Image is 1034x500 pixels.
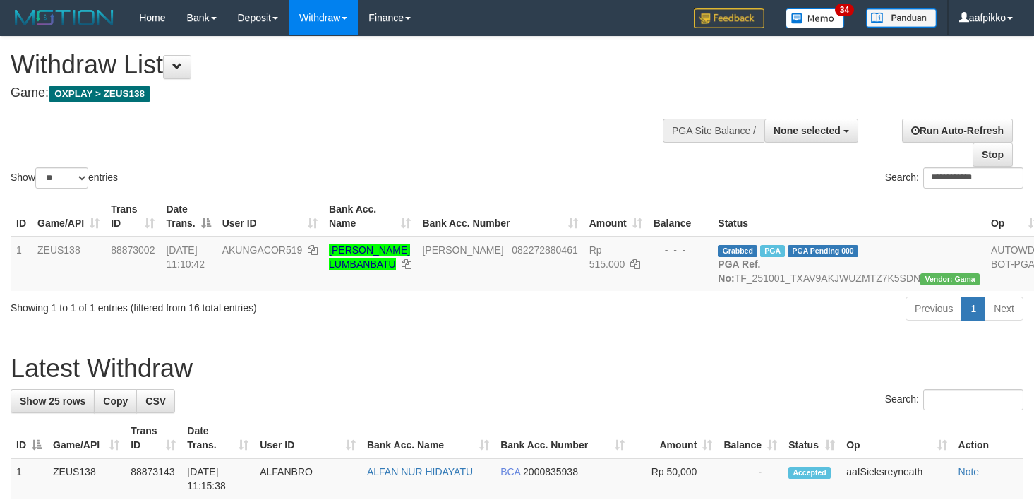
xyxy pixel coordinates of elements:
img: Button%20Memo.svg [786,8,845,28]
td: - [718,458,783,499]
a: 1 [961,297,985,321]
th: Bank Acc. Name: activate to sort column ascending [361,418,495,458]
th: Bank Acc. Number: activate to sort column ascending [416,196,583,237]
span: OXPLAY > ZEUS138 [49,86,150,102]
th: Game/API: activate to sort column ascending [32,196,105,237]
a: CSV [136,389,175,413]
a: Copy [94,389,137,413]
th: ID: activate to sort column descending [11,418,47,458]
td: TF_251001_TXAV9AKJWUZMTZ7K5SDN [712,237,985,291]
span: Copy 082272880461 to clipboard [512,244,577,256]
span: None selected [774,125,841,136]
span: [DATE] 11:10:42 [166,244,205,270]
label: Search: [885,167,1023,189]
span: [PERSON_NAME] [422,244,503,256]
span: CSV [145,395,166,407]
a: [PERSON_NAME] LUMBANBATU [329,244,410,270]
a: Next [985,297,1023,321]
input: Search: [923,389,1023,410]
span: Marked by aafanarl [760,245,785,257]
span: Show 25 rows [20,395,85,407]
td: aafSieksreyneath [841,458,952,499]
td: Rp 50,000 [630,458,718,499]
td: 88873143 [125,458,181,499]
span: BCA [500,466,520,477]
td: ZEUS138 [32,237,105,291]
th: ID [11,196,32,237]
span: Copy 2000835938 to clipboard [523,466,578,477]
div: - - - [654,243,707,257]
td: ALFANBRO [254,458,361,499]
button: None selected [764,119,858,143]
th: Game/API: activate to sort column ascending [47,418,125,458]
a: Note [958,466,980,477]
div: Showing 1 to 1 of 1 entries (filtered from 16 total entries) [11,295,420,315]
img: panduan.png [866,8,937,28]
img: MOTION_logo.png [11,7,118,28]
th: Trans ID: activate to sort column ascending [125,418,181,458]
select: Showentries [35,167,88,189]
th: Status [712,196,985,237]
span: 88873002 [111,244,155,256]
h1: Latest Withdraw [11,355,1023,383]
th: Action [953,418,1023,458]
div: PGA Site Balance / [663,119,764,143]
td: ZEUS138 [47,458,125,499]
th: Balance: activate to sort column ascending [718,418,783,458]
span: PGA Pending [788,245,858,257]
th: Date Trans.: activate to sort column descending [160,196,216,237]
span: Vendor URL: https://trx31.1velocity.biz [920,273,980,285]
span: AKUNGACOR519 [222,244,303,256]
th: Amount: activate to sort column ascending [630,418,718,458]
td: 1 [11,237,32,291]
h1: Withdraw List [11,51,675,79]
th: Op: activate to sort column ascending [841,418,952,458]
a: ALFAN NUR HIDAYATU [367,466,473,477]
h4: Game: [11,86,675,100]
span: 34 [835,4,854,16]
th: Bank Acc. Name: activate to sort column ascending [323,196,416,237]
th: Status: activate to sort column ascending [783,418,841,458]
a: Stop [973,143,1013,167]
th: Trans ID: activate to sort column ascending [105,196,160,237]
a: Run Auto-Refresh [902,119,1013,143]
input: Search: [923,167,1023,189]
img: Feedback.jpg [694,8,764,28]
th: User ID: activate to sort column ascending [217,196,323,237]
a: Show 25 rows [11,389,95,413]
th: User ID: activate to sort column ascending [254,418,361,458]
th: Date Trans.: activate to sort column ascending [181,418,254,458]
label: Show entries [11,167,118,189]
a: Previous [906,297,962,321]
th: Amount: activate to sort column ascending [584,196,648,237]
td: [DATE] 11:15:38 [181,458,254,499]
span: Grabbed [718,245,757,257]
th: Balance [648,196,713,237]
span: Rp 515.000 [589,244,625,270]
span: Copy [103,395,128,407]
th: Bank Acc. Number: activate to sort column ascending [495,418,630,458]
b: PGA Ref. No: [718,258,760,284]
label: Search: [885,389,1023,410]
span: Accepted [788,467,831,479]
